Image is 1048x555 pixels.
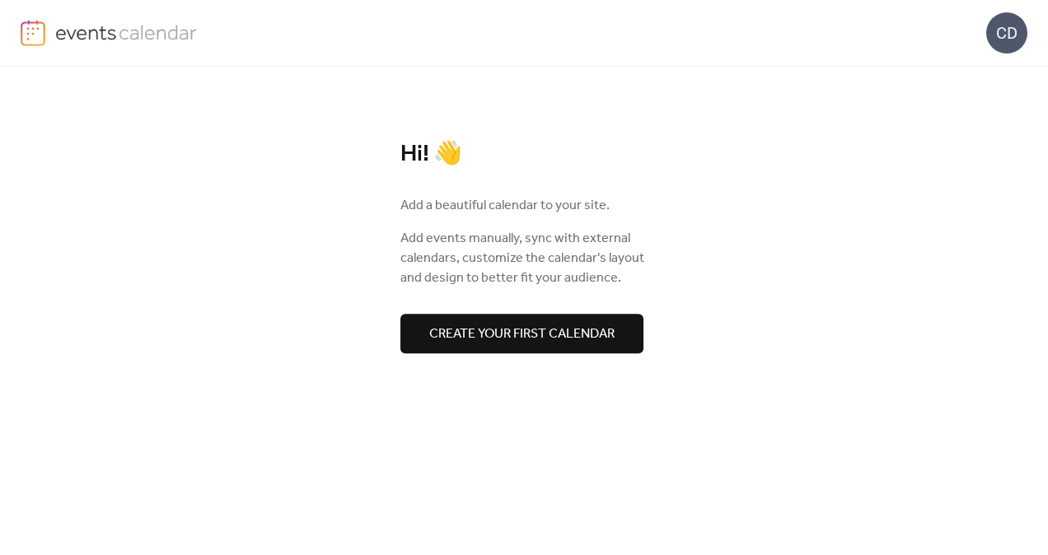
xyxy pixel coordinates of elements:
img: logo [21,20,45,46]
span: Add events manually, sync with external calendars, customize the calendar's layout and design to ... [400,229,648,288]
img: logo-type [55,20,198,44]
div: Hi! 👋 [400,140,648,169]
span: Add a beautiful calendar to your site. [400,196,610,216]
span: Create your first calendar [429,324,615,344]
div: CD [986,12,1027,54]
button: Create your first calendar [400,314,643,353]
